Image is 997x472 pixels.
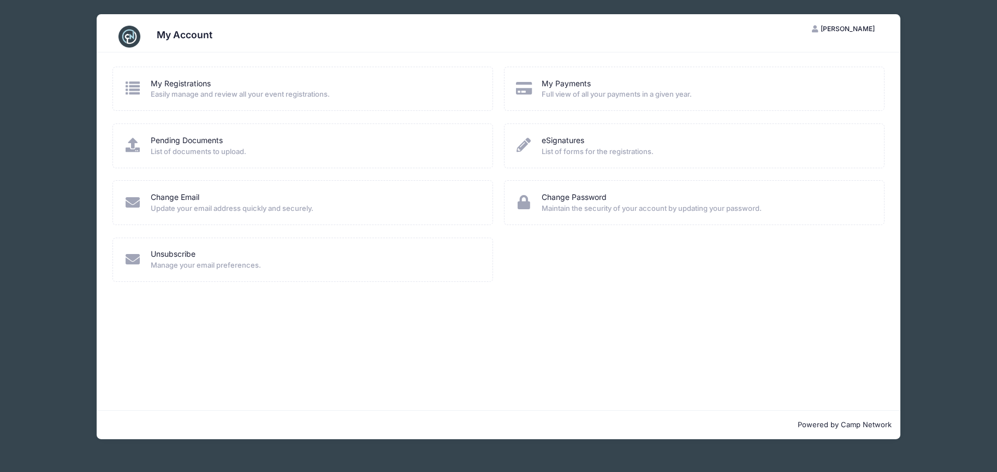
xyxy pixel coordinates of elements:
[157,29,212,40] h3: My Account
[151,89,479,100] span: Easily manage and review all your event registrations.
[542,89,870,100] span: Full view of all your payments in a given year.
[542,146,870,157] span: List of forms for the registrations.
[821,25,875,33] span: [PERSON_NAME]
[542,78,591,90] a: My Payments
[151,203,479,214] span: Update your email address quickly and securely.
[151,192,199,203] a: Change Email
[151,249,195,260] a: Unsubscribe
[542,192,607,203] a: Change Password
[542,135,584,146] a: eSignatures
[151,78,211,90] a: My Registrations
[118,26,140,48] img: CampNetwork
[151,146,479,157] span: List of documents to upload.
[542,203,870,214] span: Maintain the security of your account by updating your password.
[105,420,891,430] p: Powered by Camp Network
[151,135,223,146] a: Pending Documents
[151,260,479,271] span: Manage your email preferences.
[803,20,885,38] button: [PERSON_NAME]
